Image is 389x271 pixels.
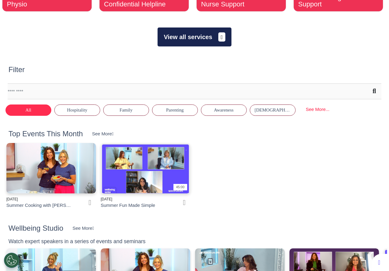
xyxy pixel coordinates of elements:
h2: Filter [9,65,25,74]
h2: Top Events This Month [9,130,83,138]
div: See More... [299,104,337,115]
button: [DEMOGRAPHIC_DATA] Health [250,104,296,116]
button: Open Preferences [4,253,19,268]
div: See More [72,225,94,232]
button: Family [103,104,149,116]
button: Parenting [152,104,198,116]
img: clare+and+ais.png [6,143,96,193]
div: Summer Cooking with [PERSON_NAME]: Fresh Flavours and Feel-Good Food [6,202,74,209]
div: See More [92,130,114,137]
div: Summer Fun Made Simple [101,202,155,209]
div: Watch expert speakers in a series of events and seminars [9,237,146,245]
div: [DATE] [6,196,74,202]
div: 45:00 [173,184,187,190]
button: Hospitality [54,104,100,116]
button: Awareness [201,104,247,116]
button: View all services [158,27,231,46]
img: Summer+Fun+Made+Simple.JPG [101,143,190,193]
h2: Wellbeing Studio [9,224,64,233]
div: [DATE] [101,196,168,202]
button: All [5,104,51,116]
div: Confidential Helpline [104,1,166,8]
